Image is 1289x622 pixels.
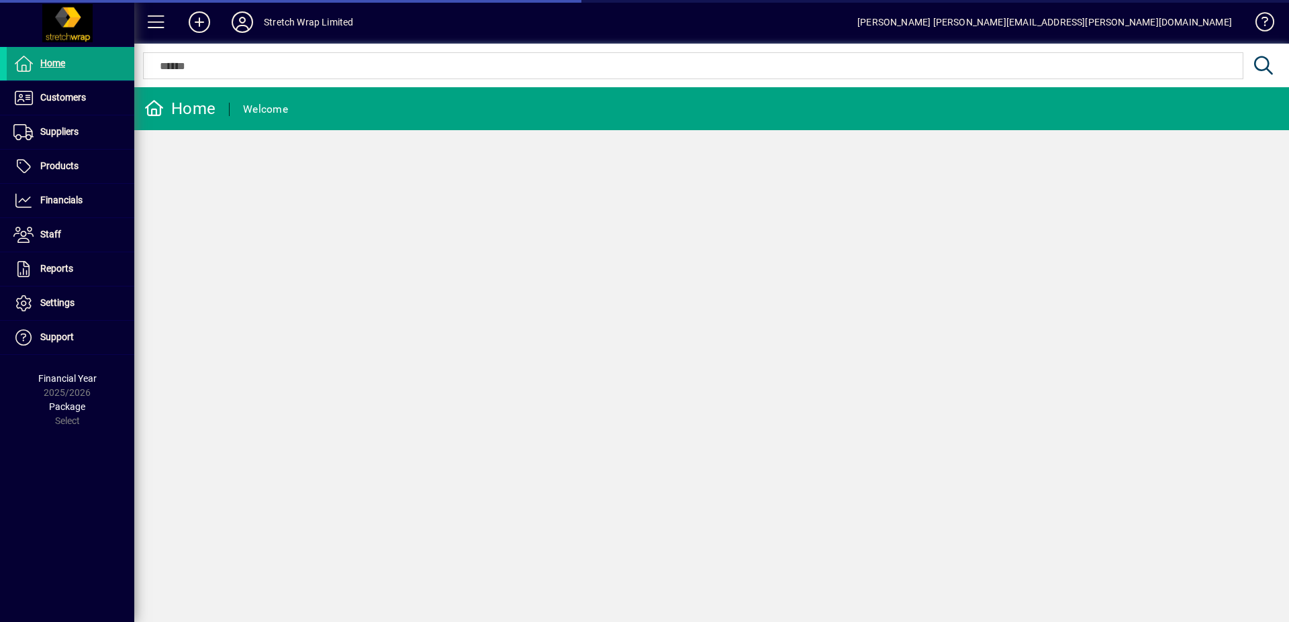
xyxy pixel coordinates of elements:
[857,11,1232,33] div: [PERSON_NAME] [PERSON_NAME][EMAIL_ADDRESS][PERSON_NAME][DOMAIN_NAME]
[7,218,134,252] a: Staff
[7,287,134,320] a: Settings
[40,92,86,103] span: Customers
[38,373,97,384] span: Financial Year
[7,252,134,286] a: Reports
[264,11,354,33] div: Stretch Wrap Limited
[144,98,216,119] div: Home
[40,263,73,274] span: Reports
[40,58,65,68] span: Home
[40,195,83,205] span: Financials
[49,401,85,412] span: Package
[221,10,264,34] button: Profile
[7,321,134,354] a: Support
[40,331,74,342] span: Support
[243,99,288,120] div: Welcome
[7,150,134,183] a: Products
[40,297,75,308] span: Settings
[178,10,221,34] button: Add
[7,115,134,149] a: Suppliers
[7,184,134,217] a: Financials
[7,81,134,115] a: Customers
[40,229,61,240] span: Staff
[40,126,79,137] span: Suppliers
[1245,3,1272,46] a: Knowledge Base
[40,160,79,171] span: Products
